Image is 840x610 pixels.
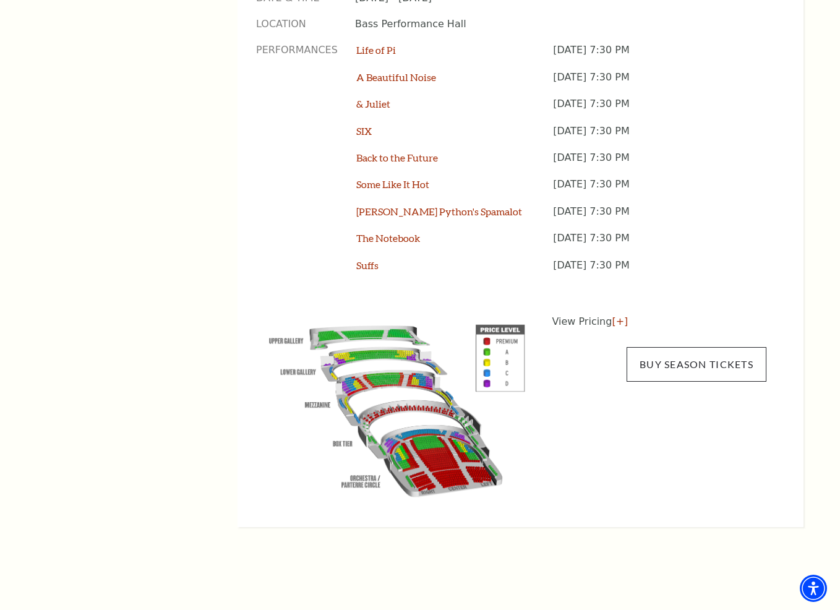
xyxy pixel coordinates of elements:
[256,314,538,502] img: View Pricing
[612,316,628,327] a: [+]
[552,314,767,329] p: View Pricing
[553,259,766,285] p: [DATE] 7:30 PM
[356,125,372,137] a: SIX
[356,98,390,110] a: & Juliet
[356,71,436,83] a: A Beautiful Noise
[553,178,766,204] p: [DATE] 7:30 PM
[356,178,429,190] a: Some Like It Hot
[627,347,766,382] a: Buy Season Tickets
[553,71,766,97] p: [DATE] 7:30 PM
[356,205,522,217] a: [PERSON_NAME] Python's Spamalot
[256,17,336,31] p: Location
[553,124,766,151] p: [DATE] 7:30 PM
[553,43,766,70] p: [DATE] 7:30 PM
[356,44,396,56] a: Life of Pi
[553,231,766,258] p: [DATE] 7:30 PM
[553,151,766,178] p: [DATE] 7:30 PM
[355,17,766,31] p: Bass Performance Hall
[800,575,827,602] div: Accessibility Menu
[256,43,338,285] p: Performances
[553,97,766,124] p: [DATE] 7:30 PM
[356,232,420,244] a: The Notebook
[553,205,766,231] p: [DATE] 7:30 PM
[356,259,379,271] a: Suffs
[356,152,438,163] a: Back to the Future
